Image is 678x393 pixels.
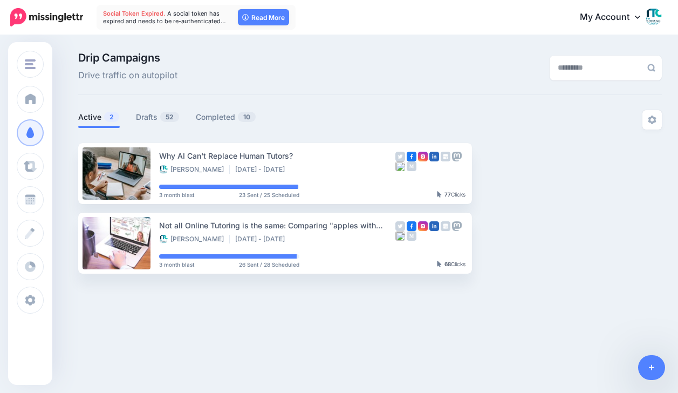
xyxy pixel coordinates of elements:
b: 68 [444,261,451,267]
a: My Account [569,4,662,31]
a: Drafts52 [136,111,180,124]
span: Drip Campaigns [78,52,177,63]
img: pointer-grey-darker.png [437,191,442,198]
span: Drive traffic on autopilot [78,69,177,83]
span: 3 month blast [159,192,194,198]
img: medium-grey-square.png [407,161,416,171]
b: 77 [444,191,451,198]
li: [DATE] - [DATE] [235,235,290,243]
img: mastodon-grey-square.png [452,221,462,231]
img: bluesky-grey-square.png [395,161,405,171]
img: instagram-square.png [418,152,428,161]
img: instagram-square.png [418,221,428,231]
img: pointer-grey-darker.png [437,261,442,267]
span: 3 month blast [159,262,194,267]
a: Active2 [78,111,120,124]
div: Clicks [437,261,465,268]
img: facebook-square.png [407,152,416,161]
img: bluesky-grey-square.png [395,231,405,241]
div: Why AI Can't Replace Human Tutors? [159,150,395,162]
img: google_business-grey-square.png [441,221,450,231]
li: [PERSON_NAME] [159,165,230,174]
div: Not all Online Tutoring is the same: Comparing "apples with apples." [159,219,395,232]
img: twitter-grey-square.png [395,152,405,161]
span: 23 Sent / 25 Scheduled [239,192,299,198]
span: 2 [104,112,119,122]
img: settings-grey.png [648,116,656,124]
img: medium-grey-square.png [407,231,416,241]
li: [PERSON_NAME] [159,235,230,243]
span: 10 [238,112,256,122]
li: [DATE] - [DATE] [235,165,290,174]
img: linkedin-square.png [429,152,439,161]
img: search-grey-6.png [647,64,655,72]
img: facebook-square.png [407,221,416,231]
span: 26 Sent / 28 Scheduled [239,262,299,267]
img: mastodon-grey-square.png [452,152,462,161]
div: Clicks [437,192,465,198]
span: A social token has expired and needs to be re-authenticated… [103,10,226,25]
a: Read More [238,9,289,25]
img: google_business-grey-square.png [441,152,450,161]
img: menu.png [25,59,36,69]
a: Completed10 [196,111,256,124]
img: linkedin-square.png [429,221,439,231]
img: twitter-grey-square.png [395,221,405,231]
span: Social Token Expired. [103,10,166,17]
img: Missinglettr [10,8,83,26]
span: 52 [160,112,179,122]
